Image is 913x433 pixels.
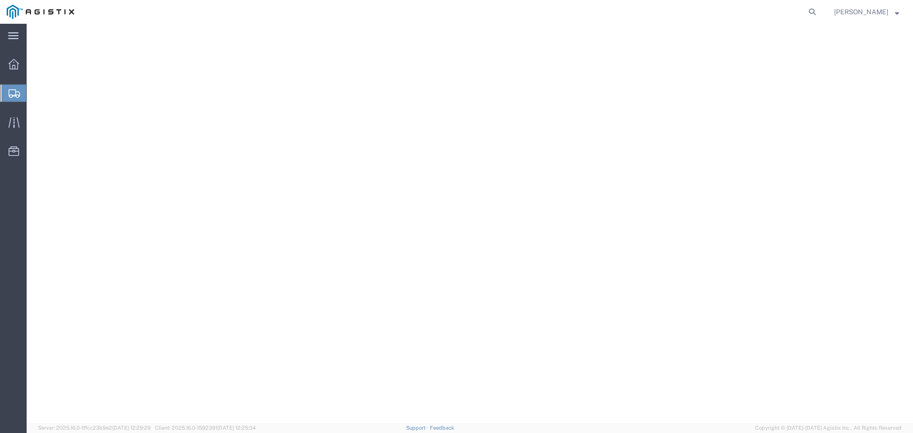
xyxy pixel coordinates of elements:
span: Client: 2025.16.0-1592391 [155,425,256,431]
span: [DATE] 12:25:34 [217,425,256,431]
button: [PERSON_NAME] [834,6,900,18]
a: Feedback [430,425,454,431]
span: Server: 2025.16.0-1ffcc23b9e2 [38,425,151,431]
a: Support [406,425,430,431]
span: [DATE] 12:29:29 [112,425,151,431]
span: Ivan Ambriz [834,7,888,17]
iframe: FS Legacy Container [27,24,913,423]
span: Copyright © [DATE]-[DATE] Agistix Inc., All Rights Reserved [755,424,902,432]
img: logo [7,5,74,19]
